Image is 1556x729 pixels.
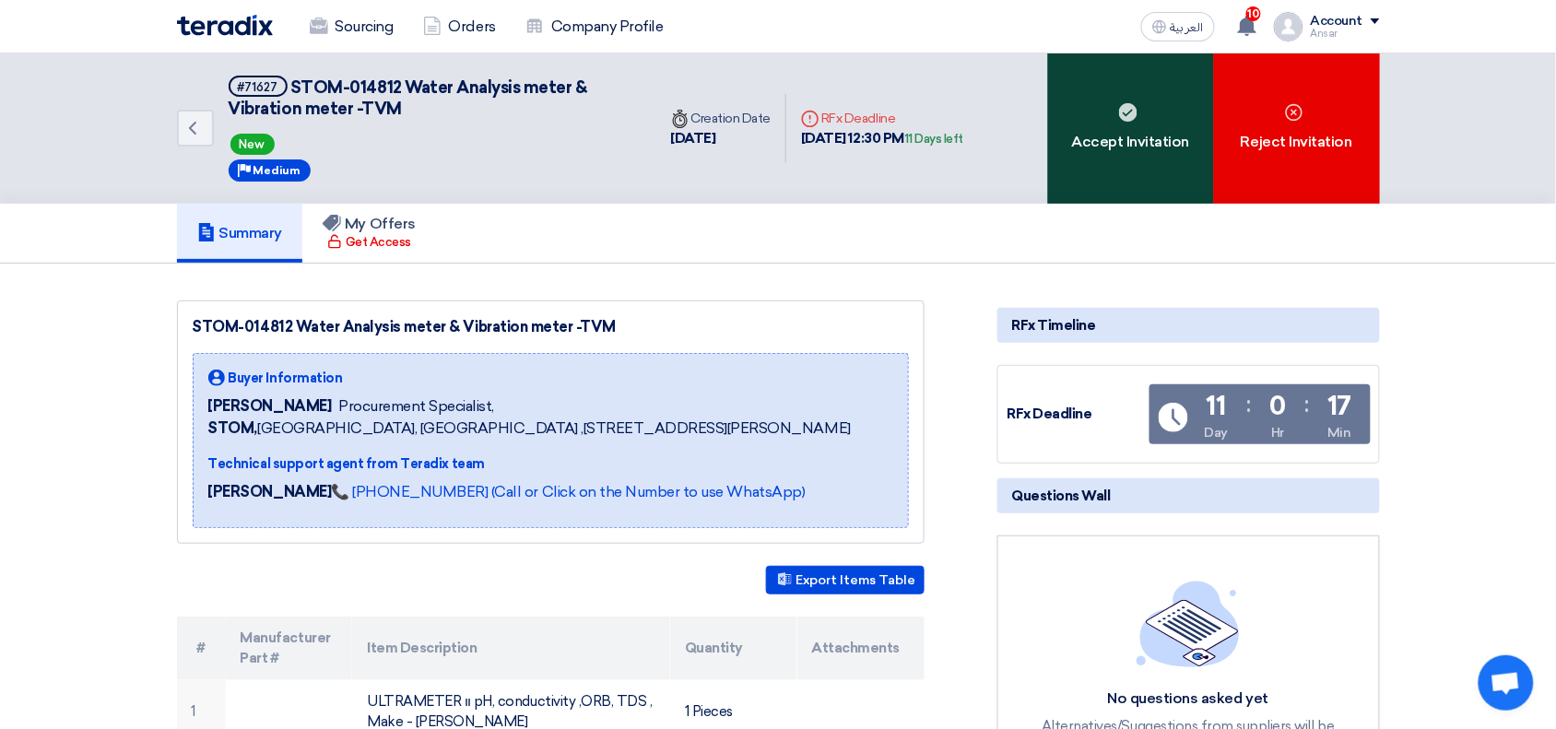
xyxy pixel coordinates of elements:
[1271,423,1284,442] div: Hr
[1247,388,1252,421] div: :
[1137,581,1240,667] img: empty_state_list.svg
[1479,655,1534,711] div: Open chat
[997,308,1380,343] div: RFx Timeline
[1311,29,1380,39] div: Ansar
[327,233,411,252] div: Get Access
[331,483,805,500] a: 📞 [PHONE_NUMBER] (Call or Click on the Number to use WhatsApp)
[208,419,258,437] b: STOM,
[511,6,678,47] a: Company Profile
[226,617,353,680] th: Manufacturer Part #
[1205,423,1229,442] div: Day
[408,6,511,47] a: Orders
[177,204,303,263] a: Summary
[1328,423,1352,442] div: Min
[229,369,343,388] span: Buyer Information
[208,483,332,500] strong: [PERSON_NAME]
[1012,486,1111,506] span: Questions Wall
[1048,53,1214,204] div: Accept Invitation
[1311,14,1363,29] div: Account
[1327,394,1351,419] div: 17
[1171,21,1204,34] span: العربية
[323,215,416,233] h5: My Offers
[1274,12,1303,41] img: profile_test.png
[229,76,634,121] h5: STOM-014812 Water Analysis meter & Vibration meter -TVM
[295,6,408,47] a: Sourcing
[1207,394,1226,419] div: 11
[1141,12,1215,41] button: العربية
[801,128,963,149] div: [DATE] 12:30 PM
[177,15,273,36] img: Teradix logo
[208,395,332,417] span: [PERSON_NAME]
[230,134,275,155] span: New
[670,617,797,680] th: Quantity
[302,204,436,263] a: My Offers Get Access
[352,617,670,680] th: Item Description
[253,164,301,177] span: Medium
[671,109,772,128] div: Creation Date
[197,224,283,242] h5: Summary
[193,316,909,338] div: STOM-014812 Water Analysis meter & Vibration meter -TVM
[1214,53,1380,204] div: Reject Invitation
[1031,689,1345,709] div: No questions asked yet
[1269,394,1286,419] div: 0
[229,77,587,119] span: STOM-014812 Water Analysis meter & Vibration meter -TVM
[766,566,925,594] button: Export Items Table
[238,81,278,93] div: #71627
[1008,404,1146,425] div: RFx Deadline
[1304,388,1309,421] div: :
[177,617,226,680] th: #
[208,454,851,474] div: Technical support agent from Teradix team
[801,109,963,128] div: RFx Deadline
[671,128,772,149] div: [DATE]
[208,417,851,440] span: [GEOGRAPHIC_DATA], [GEOGRAPHIC_DATA] ,[STREET_ADDRESS][PERSON_NAME]
[338,395,494,417] span: Procurement Specialist,
[1246,6,1261,21] span: 10
[904,130,963,148] div: 11 Days left
[797,617,925,680] th: Attachments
